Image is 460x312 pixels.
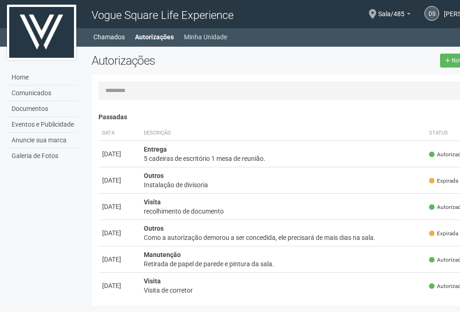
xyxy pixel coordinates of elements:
div: [DATE] [102,202,136,211]
a: Home [9,70,78,86]
a: Minha Unidade [184,31,227,43]
div: recolhimento de documento [144,207,422,216]
strong: Visita [144,198,161,206]
div: [DATE] [102,228,136,238]
div: [DATE] [102,176,136,185]
a: Sala/485 [378,12,411,19]
a: Galeria de Fotos [9,148,78,164]
span: Sala/485 [378,1,405,18]
div: Retirada de papel de parede e pintura da sala. [144,259,422,269]
a: Comunicados [9,86,78,101]
strong: Outros [144,172,164,179]
a: Chamados [93,31,125,43]
a: Eventos e Publicidade [9,117,78,133]
div: Instalação de divisoria [144,180,422,190]
img: logo.jpg [7,5,76,60]
a: DS [424,6,439,21]
div: [DATE] [102,149,136,159]
div: [DATE] [102,255,136,264]
strong: Visita [144,277,161,285]
th: Descrição [140,126,425,141]
a: Documentos [9,101,78,117]
div: Como a autorização demorou a ser concedida, ele precisará de mais dias na sala. [144,233,422,242]
th: Data [98,126,140,141]
strong: Outros [144,225,164,232]
span: Expirada [429,230,458,238]
h2: Autorizações [92,54,289,67]
div: Visita de corretor [144,286,422,295]
span: Expirada [429,177,458,185]
span: Vogue Square Life Experience [92,9,233,22]
div: [DATE] [102,281,136,290]
strong: Manutenção [144,251,181,258]
div: 5 cadeiras de escritório 1 mesa de reunião. [144,154,422,163]
a: Autorizações [135,31,174,43]
a: Anuncie sua marca [9,133,78,148]
strong: Entrega [144,146,167,153]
